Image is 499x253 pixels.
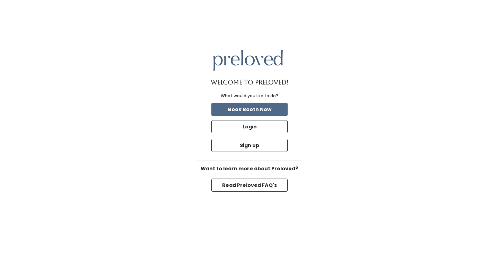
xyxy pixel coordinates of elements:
button: Sign up [211,139,288,152]
a: Login [210,119,289,135]
div: What would you like to do? [221,93,278,99]
button: Login [211,120,288,133]
h6: Want to learn more about Preloved? [198,166,301,172]
button: Book Booth Now [211,103,288,116]
button: Read Preloved FAQ's [211,179,288,192]
a: Sign up [210,137,289,153]
img: preloved logo [213,50,283,71]
h1: Welcome to Preloved! [211,79,289,86]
